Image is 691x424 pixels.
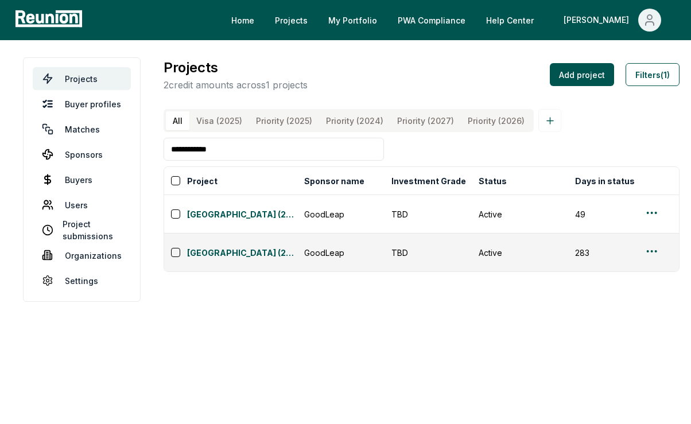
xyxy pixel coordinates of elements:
div: TBD [391,247,465,259]
a: Project submissions [33,219,131,242]
button: Add project [550,63,614,86]
button: Sponsor name [302,169,367,192]
a: PWA Compliance [389,9,475,32]
a: Home [222,9,263,32]
a: Sponsors [33,143,131,166]
button: Investment Grade [389,169,468,192]
p: 2 credit amounts across 1 projects [164,78,308,92]
div: Active [479,247,561,259]
button: Project [185,169,220,192]
button: [PERSON_NAME] [554,9,670,32]
div: TBD [391,208,465,220]
div: [PERSON_NAME] [564,9,634,32]
button: All [166,111,189,130]
a: Settings [33,269,131,292]
button: Filters(1) [626,63,680,86]
a: Help Center [477,9,543,32]
div: Active [479,208,561,220]
div: 49 [575,208,649,220]
h3: Projects [164,57,308,78]
nav: Main [222,9,680,32]
button: Priority (2024) [319,111,390,130]
a: [GEOGRAPHIC_DATA] (2025) [187,247,297,260]
a: Buyer profiles [33,92,131,115]
button: Priority (2025) [249,111,319,130]
a: Projects [266,9,317,32]
div: GoodLeap [304,247,378,259]
button: Visa (2025) [189,111,249,130]
div: 283 [575,247,649,259]
a: Buyers [33,168,131,191]
button: [GEOGRAPHIC_DATA] (2025) [187,244,297,260]
a: My Portfolio [319,9,386,32]
a: Organizations [33,244,131,267]
button: Priority (2027) [390,111,461,130]
button: Status [476,169,509,192]
div: GoodLeap [304,208,378,220]
a: Projects [33,67,131,90]
button: [GEOGRAPHIC_DATA] (2026) [187,206,297,222]
a: Matches [33,118,131,141]
a: [GEOGRAPHIC_DATA] (2026) [187,208,297,222]
button: Priority (2026) [461,111,531,130]
a: Users [33,193,131,216]
button: Days in status [573,169,637,192]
